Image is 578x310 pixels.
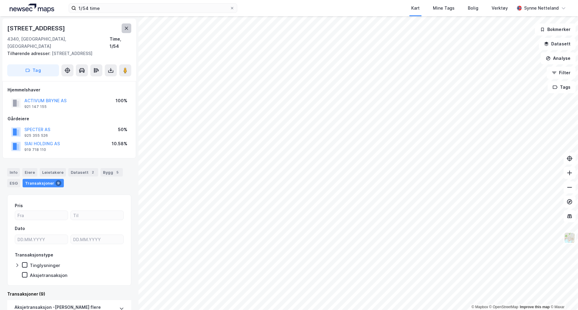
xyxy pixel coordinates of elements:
a: Mapbox [471,305,488,309]
div: Leietakere [40,168,66,176]
div: Aksjetransaksjon [30,272,67,278]
button: Bokmerker [535,23,576,35]
div: Synne Netteland [524,5,559,12]
div: Transaksjoner (9) [7,290,131,298]
div: Kart [411,5,420,12]
input: Søk på adresse, matrikkel, gårdeiere, leietakere eller personer [76,4,230,13]
div: 2 [90,169,96,175]
span: Tilhørende adresser: [7,51,52,56]
a: OpenStreetMap [489,305,518,309]
div: Eiere [22,168,37,176]
div: 10.58% [112,140,127,147]
input: DD.MM.YYYY [71,235,123,244]
img: Z [564,232,575,244]
div: Bygg [101,168,123,176]
div: 921 147 155 [24,104,47,109]
button: Tags [548,81,576,93]
div: Transaksjoner [23,179,64,187]
div: Time, 1/54 [110,35,131,50]
div: Hjemmelshaver [8,86,131,94]
iframe: Chat Widget [548,281,578,310]
div: 100% [116,97,127,104]
input: Fra [15,211,68,220]
button: Tag [7,64,59,76]
div: Mine Tags [433,5,455,12]
input: Til [71,211,123,220]
div: ESG [7,179,20,187]
div: [STREET_ADDRESS] [7,50,126,57]
a: Improve this map [520,305,550,309]
div: Kontrollprogram for chat [548,281,578,310]
div: 4340, [GEOGRAPHIC_DATA], [GEOGRAPHIC_DATA] [7,35,110,50]
div: 9 [55,180,61,186]
input: DD.MM.YYYY [15,235,68,244]
img: logo.a4113a55bc3d86da70a041830d287a7e.svg [10,4,54,13]
div: Pris [15,202,23,209]
button: Datasett [539,38,576,50]
div: Verktøy [492,5,508,12]
div: 50% [118,126,127,133]
div: Datasett [68,168,98,176]
button: Filter [547,67,576,79]
div: Bolig [468,5,478,12]
div: 925 355 526 [24,133,48,138]
div: Transaksjonstype [15,251,53,259]
div: [STREET_ADDRESS] [7,23,66,33]
div: Gårdeiere [8,115,131,122]
div: 5 [114,169,120,175]
div: Info [7,168,20,176]
button: Analyse [541,52,576,64]
div: Dato [15,225,25,232]
div: Tinglysninger [30,262,60,268]
div: 919 718 110 [24,147,46,152]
